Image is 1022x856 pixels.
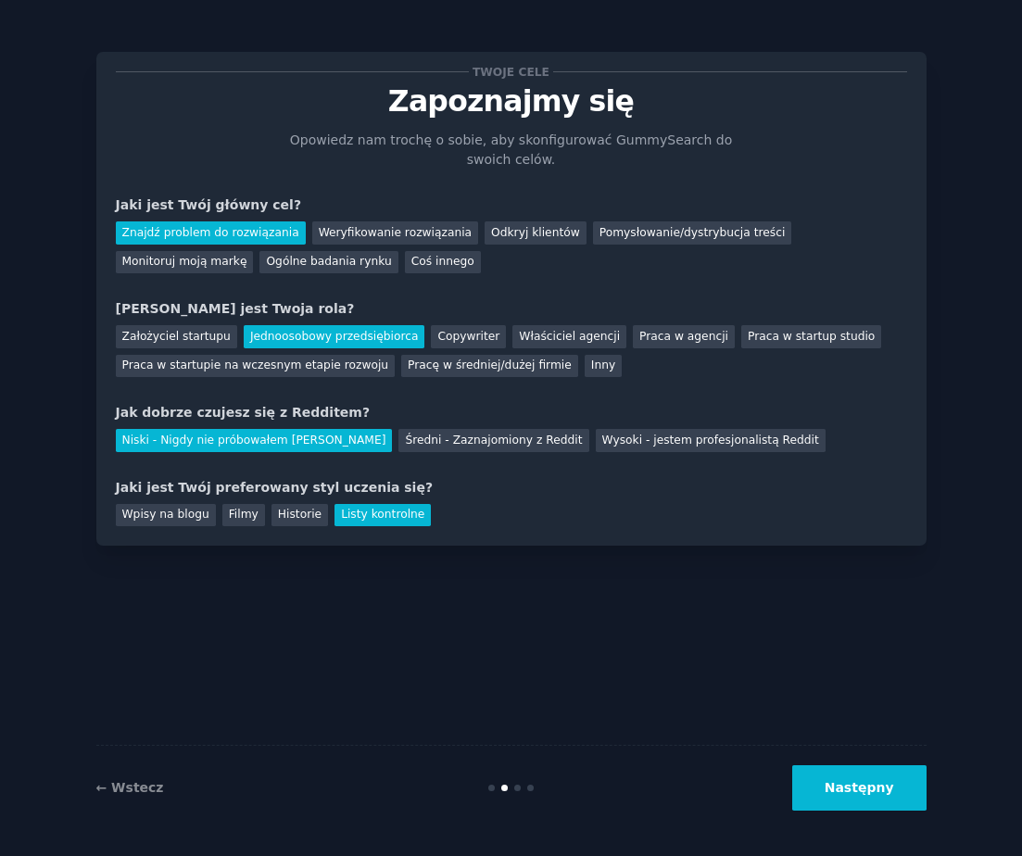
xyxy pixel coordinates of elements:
div: Założyciel startupu [116,325,237,348]
p: Opowiedz nam trochę o sobie, aby skonfigurować GummySearch do swoich celów. [278,131,745,170]
div: Średni - Zaznajomiony z Reddit [398,429,588,452]
button: Następny [792,765,927,811]
div: Praca w startup studio [741,325,881,348]
div: Praca w startupie na wczesnym etapie rozwoju [116,355,396,378]
div: Coś innego [405,251,481,274]
div: Jak dobrze czujesz się z Redditem? [116,403,907,422]
div: Filmy [222,504,265,527]
div: Historie [271,504,328,527]
div: Pracę w średniej/dużej firmie [401,355,578,378]
div: Inny [585,355,622,378]
div: Pomysłowanie/dystrybucja treści [593,221,792,245]
div: Jednoosobowy przedsiębiorca [244,325,425,348]
span: Twoje cele [469,62,552,82]
div: Jaki jest Twój główny cel? [116,195,907,215]
div: Weryfikowanie rozwiązania [312,221,478,245]
div: Znajdź problem do rozwiązania [116,221,306,245]
div: Praca w agencji [633,325,735,348]
div: Jaki jest Twój preferowany styl uczenia się? [116,478,907,497]
div: Właściciel agencji [512,325,626,348]
div: Wysoki - jestem profesjonalistą Reddit [596,429,826,452]
p: Zapoznajmy się [116,85,907,118]
div: Ogólne badania rynku [259,251,397,274]
div: Wpisy na blogu [116,504,216,527]
div: Niski - Nigdy nie próbowałem [PERSON_NAME] [116,429,393,452]
div: Monitoruj moją markę [116,251,254,274]
div: Odkryj klientów [485,221,587,245]
div: Copywriter [431,325,506,348]
div: Listy kontrolne [334,504,431,527]
a: ← Wstecz [96,780,164,795]
div: [PERSON_NAME] jest Twoja rola? [116,299,907,319]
